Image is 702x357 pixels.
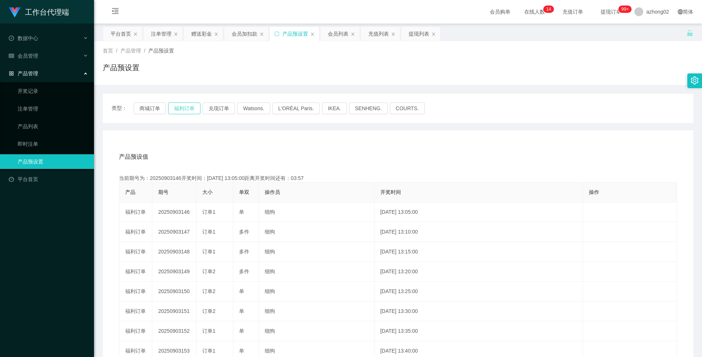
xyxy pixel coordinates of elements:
span: 单 [239,348,244,354]
td: 20250903148 [152,242,196,262]
td: 细狗 [259,242,374,262]
i: 图标: global [678,9,683,14]
p: 1 [546,6,549,13]
td: 20250903147 [152,222,196,242]
td: 福利订单 [119,302,152,321]
button: 商城订单 [134,102,166,114]
div: 会员加扣款 [232,27,257,41]
div: 平台首页 [111,27,131,41]
i: 图标: close [133,32,138,36]
div: 产品预设置 [282,27,308,41]
td: 细狗 [259,282,374,302]
i: 图标: close [260,32,264,36]
span: 订单2 [202,288,216,294]
span: 会员管理 [9,53,38,59]
a: 工作台代理端 [9,9,69,15]
td: 20250903152 [152,321,196,341]
i: 图标: setting [691,76,699,84]
h1: 工作台代理端 [25,0,69,24]
td: [DATE] 13:35:00 [374,321,583,341]
td: [DATE] 13:05:00 [374,202,583,222]
span: 数据中心 [9,35,38,41]
td: 20250903149 [152,262,196,282]
td: 20250903150 [152,282,196,302]
td: [DATE] 13:30:00 [374,302,583,321]
span: 充值订单 [559,9,587,14]
td: 细狗 [259,302,374,321]
span: 订单1 [202,209,216,215]
div: 赠送彩金 [191,27,212,41]
td: 细狗 [259,202,374,222]
a: 产品列表 [18,119,88,134]
td: 细狗 [259,222,374,242]
i: 图标: unlock [687,30,693,36]
sup: 14 [543,6,554,13]
span: 产品管理 [120,48,141,54]
p: 4 [549,6,551,13]
td: [DATE] 13:10:00 [374,222,583,242]
a: 即时注单 [18,137,88,151]
span: 产品预设置 [148,48,174,54]
td: 福利订单 [119,262,152,282]
img: logo.9652507e.png [9,7,21,18]
i: 图标: table [9,53,14,58]
td: 福利订单 [119,242,152,262]
i: 图标: appstore-o [9,71,14,76]
td: 细狗 [259,321,374,341]
i: 图标: close [431,32,436,36]
i: 图标: close [310,32,315,36]
span: / [144,48,145,54]
span: 产品管理 [9,71,38,76]
h1: 产品预设置 [103,62,140,73]
td: 20250903146 [152,202,196,222]
div: 当前期号为：20250903146开奖时间：[DATE] 13:05:00距离开奖时间还有：03:57 [119,174,677,182]
span: 多件 [239,249,249,255]
a: 注单管理 [18,101,88,116]
span: 首页 [103,48,113,54]
button: 福利订单 [168,102,200,114]
td: 福利订单 [119,282,152,302]
span: 单 [239,209,244,215]
span: 开奖时间 [380,189,401,195]
i: 图标: close [391,32,395,36]
a: 产品预设置 [18,154,88,169]
span: 订单2 [202,268,216,274]
span: 订单1 [202,249,216,255]
span: 产品预设值 [119,152,148,161]
div: 提现列表 [409,27,429,41]
td: [DATE] 13:20:00 [374,262,583,282]
span: 订单2 [202,308,216,314]
a: 开奖记录 [18,84,88,98]
td: [DATE] 13:15:00 [374,242,583,262]
span: 订单1 [202,229,216,235]
span: 单 [239,328,244,334]
td: [DATE] 13:25:00 [374,282,583,302]
span: 单 [239,288,244,294]
td: 福利订单 [119,202,152,222]
i: 图标: close [174,32,178,36]
div: 注单管理 [151,27,171,41]
span: 订单1 [202,348,216,354]
div: 充值列表 [368,27,389,41]
span: 在线人数 [521,9,549,14]
span: 期号 [158,189,169,195]
span: 订单1 [202,328,216,334]
td: 福利订单 [119,321,152,341]
sup: 1056 [618,6,632,13]
button: COURTS. [390,102,425,114]
div: 会员列表 [328,27,348,41]
i: 图标: sync [274,31,279,36]
span: 产品 [125,189,135,195]
span: 提现订单 [597,9,625,14]
button: IKEA. [322,102,347,114]
span: 操作员 [265,189,280,195]
i: 图标: menu-fold [103,0,128,24]
span: 操作 [589,189,599,195]
button: SENHENG. [349,102,388,114]
td: 20250903151 [152,302,196,321]
span: 多件 [239,229,249,235]
button: L'ORÉAL Paris. [272,102,320,114]
span: 类型： [112,102,134,114]
td: 细狗 [259,262,374,282]
i: 图标: close [351,32,355,36]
